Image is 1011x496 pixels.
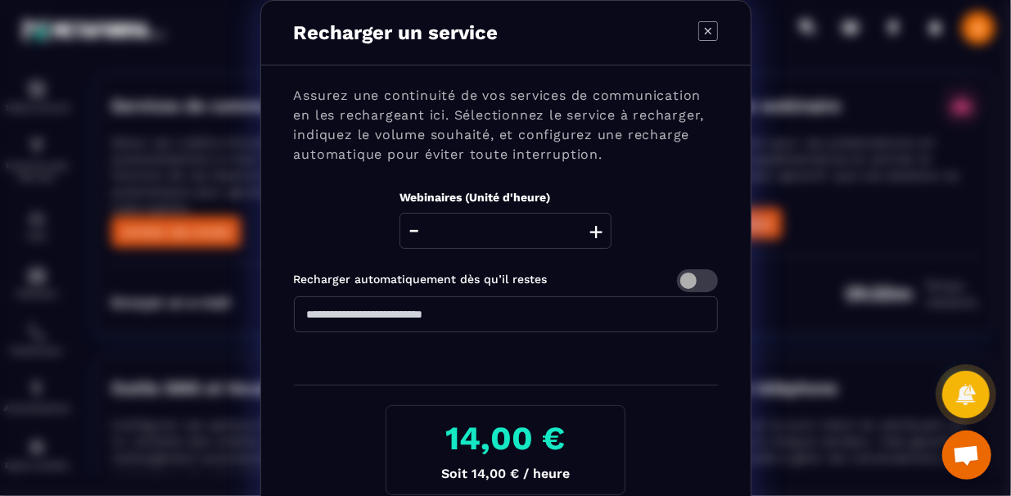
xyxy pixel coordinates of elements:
button: + [584,213,607,249]
p: Assurez une continuité de vos services de communication en les rechargeant ici. Sélectionnez le s... [294,86,718,165]
p: Soit 14,00 € / heure [399,466,612,481]
h3: 14,00 € [399,419,612,458]
div: Ouvrir le chat [942,431,991,480]
label: Recharger automatiquement dès qu’il restes [294,273,548,286]
button: - [404,213,424,249]
p: Recharger un service [294,21,499,44]
label: Webinaires (Unité d'heure) [399,191,550,204]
